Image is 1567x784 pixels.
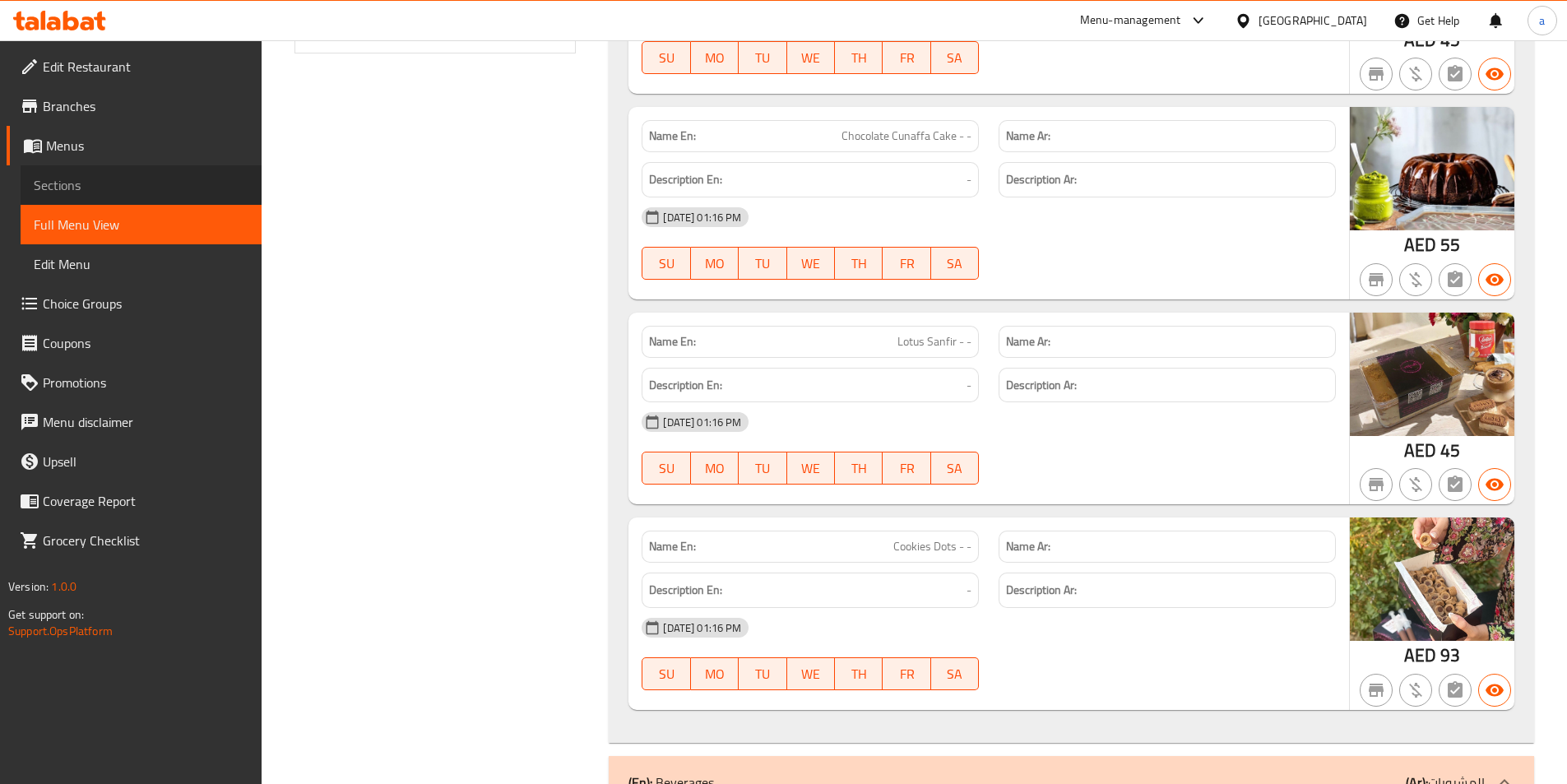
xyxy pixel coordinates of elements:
span: SU [649,662,684,686]
span: Branches [43,96,248,116]
button: MO [691,41,739,74]
button: FR [883,452,930,485]
button: Not has choices [1439,263,1472,296]
span: AED [1404,434,1436,466]
span: SA [938,457,972,480]
button: MO [691,657,739,690]
button: SA [931,247,979,280]
a: Support.OpsPlatform [8,620,113,642]
span: TH [841,46,876,70]
span: Edit Menu [34,254,248,274]
strong: Name En: [649,538,696,555]
span: [DATE] 01:16 PM [656,210,748,225]
div: Menu-management [1080,11,1181,30]
button: TU [739,452,786,485]
span: SA [938,662,972,686]
span: Menu disclaimer [43,412,248,432]
span: 55 [1440,229,1460,261]
button: TH [835,452,883,485]
span: TH [841,252,876,276]
a: Sections [21,165,262,205]
button: SU [642,452,690,485]
button: Available [1478,263,1511,296]
button: TH [835,247,883,280]
span: Promotions [43,373,248,392]
span: Edit Restaurant [43,57,248,77]
span: TU [745,662,780,686]
span: MO [698,252,732,276]
span: FR [889,457,924,480]
span: SU [649,457,684,480]
button: TH [835,657,883,690]
span: WE [794,252,828,276]
a: Choice Groups [7,284,262,323]
button: Purchased item [1399,468,1432,501]
a: Edit Restaurant [7,47,262,86]
span: - [967,375,971,396]
img: mmw_638953533658518580 [1350,313,1514,436]
a: Upsell [7,442,262,481]
img: mmw_638953533698772456 [1350,517,1514,641]
a: Coupons [7,323,262,363]
strong: Description Ar: [1006,580,1077,601]
button: SA [931,657,979,690]
button: FR [883,247,930,280]
strong: Name Ar: [1006,128,1050,145]
button: TU [739,657,786,690]
span: Sections [34,175,248,195]
span: WE [794,662,828,686]
button: MO [691,452,739,485]
strong: Name Ar: [1006,333,1050,350]
span: MO [698,662,732,686]
strong: Description En: [649,169,722,190]
span: MO [698,46,732,70]
a: Coverage Report [7,481,262,521]
span: TU [745,252,780,276]
button: WE [787,657,835,690]
span: a [1539,12,1545,30]
button: TU [739,247,786,280]
button: Not branch specific item [1360,263,1393,296]
a: Menus [7,126,262,165]
span: SA [938,252,972,276]
button: SA [931,452,979,485]
span: [DATE] 01:16 PM [656,620,748,636]
strong: Description Ar: [1006,169,1077,190]
span: Lotus Sanfir - - [897,333,971,350]
span: Menus [46,136,248,155]
span: Coupons [43,333,248,353]
span: SA [938,46,972,70]
a: Promotions [7,363,262,402]
button: Purchased item [1399,58,1432,90]
span: Get support on: [8,604,84,625]
button: WE [787,452,835,485]
strong: Name En: [649,333,696,350]
strong: Description En: [649,580,722,601]
span: 93 [1440,639,1460,671]
span: 1.0.0 [51,576,76,597]
button: SA [931,41,979,74]
span: TU [745,457,780,480]
span: 45 [1440,434,1460,466]
span: Grocery Checklist [43,531,248,550]
span: - [967,580,971,601]
strong: Description En: [649,375,722,396]
button: WE [787,41,835,74]
button: TH [835,41,883,74]
span: Version: [8,576,49,597]
strong: Name Ar: [1006,538,1050,555]
button: MO [691,247,739,280]
button: Available [1478,468,1511,501]
a: Menu disclaimer [7,402,262,442]
button: Not branch specific item [1360,468,1393,501]
span: FR [889,252,924,276]
div: [GEOGRAPHIC_DATA] [1259,12,1367,30]
button: Not has choices [1439,58,1472,90]
a: Edit Menu [21,244,262,284]
button: SU [642,657,690,690]
a: Full Menu View [21,205,262,244]
span: Cookies Dots - - [893,538,971,555]
span: TH [841,662,876,686]
button: SU [642,247,690,280]
strong: Name En: [649,128,696,145]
